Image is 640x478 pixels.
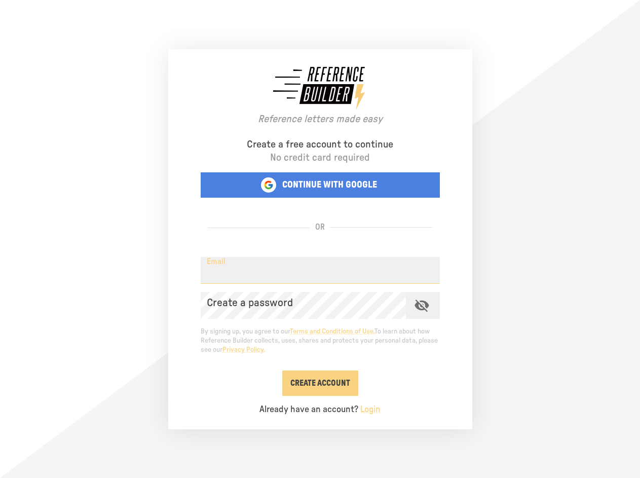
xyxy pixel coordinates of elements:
label: Email [207,256,225,268]
button: Create Account [282,371,358,396]
a: Privacy Policy. [222,346,265,353]
button: CONTINUE WITH GOOGLE [201,172,440,198]
p: Create a free account to continue [247,138,393,151]
p: No credit card required [270,151,370,164]
button: toggle password visibility [410,293,434,317]
p: Already have an account? [259,404,381,416]
p: By signing up, you agree to our To learn about how Reference Builder collects, uses, shares and p... [201,327,440,355]
a: Login [360,405,381,414]
a: Terms and Conditions of Use. [290,328,374,335]
p: CONTINUE WITH GOOGLE [282,179,377,191]
p: OR [315,222,325,233]
p: Reference letters made easy [258,113,383,126]
img: logo [270,62,371,113]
